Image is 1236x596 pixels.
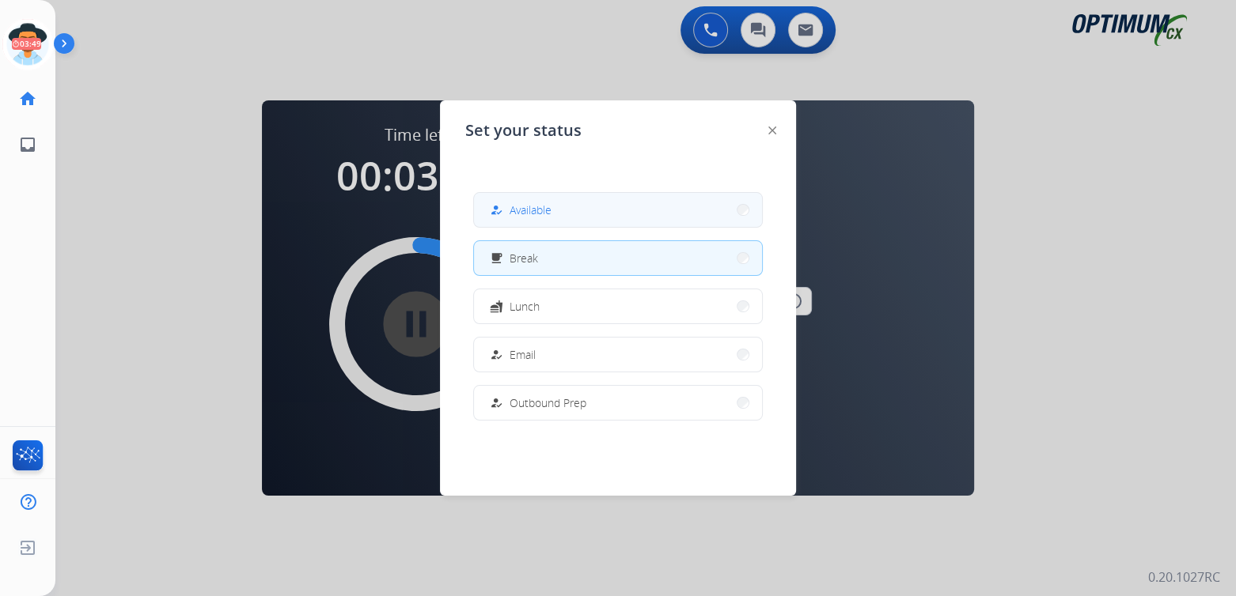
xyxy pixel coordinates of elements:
button: Lunch [474,289,762,323]
span: Break [510,250,538,266]
button: Break [474,241,762,275]
span: Lunch [510,298,540,315]
mat-icon: home [18,89,37,108]
mat-icon: how_to_reg [490,348,503,361]
button: Available [474,193,762,227]
mat-icon: fastfood [490,300,503,313]
mat-icon: how_to_reg [490,203,503,217]
p: 0.20.1027RC [1148,568,1220,587]
mat-icon: inbox [18,135,37,154]
mat-icon: how_to_reg [490,396,503,409]
button: Email [474,338,762,372]
mat-icon: free_breakfast [490,251,503,265]
span: Email [510,346,536,363]
span: Set your status [465,119,582,141]
span: Available [510,202,552,218]
button: Outbound Prep [474,386,762,420]
img: close-button [768,126,776,134]
span: Outbound Prep [510,394,586,411]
